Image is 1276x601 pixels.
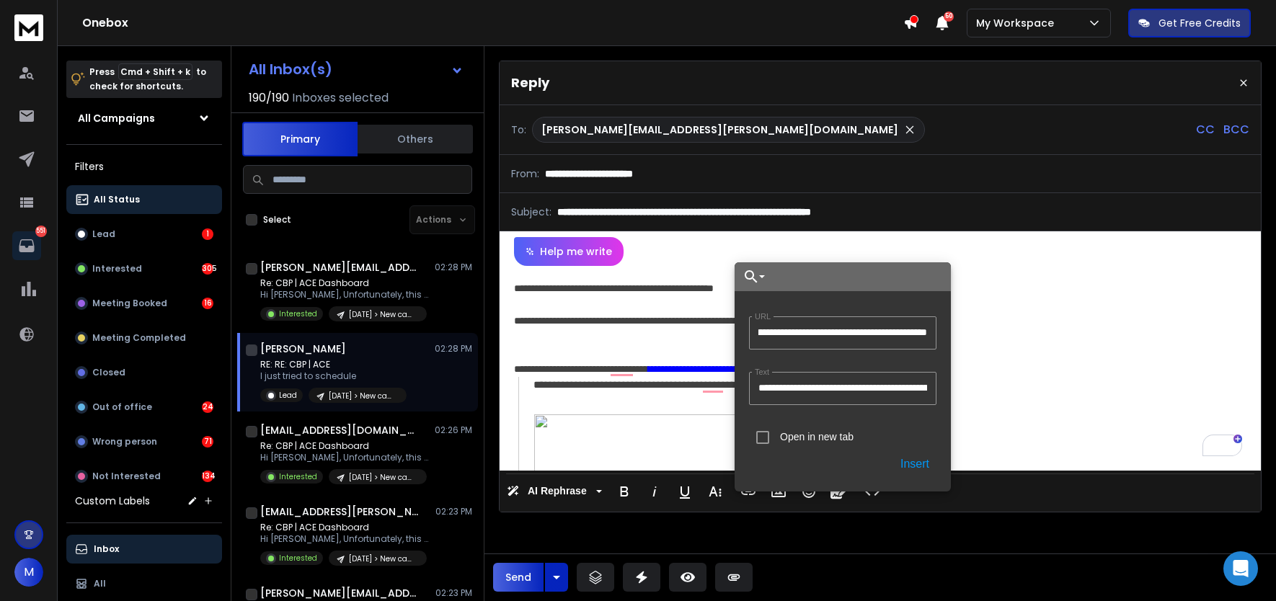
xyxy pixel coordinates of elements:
[202,228,213,240] div: 1
[504,477,605,506] button: AI Rephrase
[859,477,886,506] button: Code View
[825,477,853,506] button: Signature
[279,308,317,319] p: Interested
[66,220,222,249] button: Lead1
[78,111,155,125] h1: All Campaigns
[511,73,549,93] p: Reply
[260,370,407,382] p: I just tried to schedule
[511,205,551,219] p: Subject:
[611,477,638,506] button: Bold (⌘B)
[14,14,43,41] img: logo
[511,166,539,181] p: From:
[260,423,419,437] h1: [EMAIL_ADDRESS][DOMAIN_NAME]
[92,436,157,448] p: Wrong person
[66,289,222,318] button: Meeting Booked16
[82,14,903,32] h1: Onebox
[260,277,433,289] p: Re: CBP | ACE Dashboard
[671,477,699,506] button: Underline (⌘U)
[525,485,590,497] span: AI Rephrase
[260,359,407,370] p: RE: RE: CBP | ACE
[349,553,418,564] p: [DATE] > New campaign > 541511 > Dashboard development > SAP
[94,578,106,589] p: All
[263,214,291,226] label: Select
[435,424,472,436] p: 02:26 PM
[92,471,161,482] p: Not Interested
[92,367,125,378] p: Closed
[541,123,898,137] p: [PERSON_NAME][EMAIL_ADDRESS][PERSON_NAME][DOMAIN_NAME]
[12,231,41,260] a: 551
[14,558,43,587] button: M
[66,156,222,177] h3: Filters
[118,63,192,80] span: Cmd + Shift + k
[249,89,289,107] span: 190 / 190
[260,522,433,533] p: Re: CBP | ACE Dashboard
[435,262,472,273] p: 02:28 PM
[66,185,222,214] button: All Status
[1223,121,1249,138] p: BCC
[66,324,222,352] button: Meeting Completed
[795,477,823,506] button: Emoticons
[752,312,774,321] label: URL
[358,123,473,155] button: Others
[493,563,544,592] button: Send
[511,123,526,137] p: To:
[202,298,213,309] div: 16
[976,16,1060,30] p: My Workspace
[94,543,119,555] p: Inbox
[202,436,213,448] div: 71
[75,494,150,508] h3: Custom Labels
[66,462,222,491] button: Not Interested134
[1196,121,1215,138] p: CC
[752,368,772,377] label: Text
[735,477,762,506] button: Insert Link (⌘K)
[260,342,346,356] h1: [PERSON_NAME]
[92,228,115,240] p: Lead
[329,391,398,401] p: [DATE] > New campaign > 541511 > Dashboard development > SAP
[242,122,358,156] button: Primary
[279,390,297,401] p: Lead
[641,477,668,506] button: Italic (⌘I)
[202,471,213,482] div: 134
[66,358,222,387] button: Closed
[260,289,433,300] p: Hi [PERSON_NAME], Unfortunately, this one has
[260,504,419,519] h1: [EMAIL_ADDRESS][PERSON_NAME][DOMAIN_NAME]
[500,266,1261,471] div: To enrich screen reader interactions, please activate Accessibility in Grammarly extension settings
[260,440,433,452] p: Re: CBP | ACE Dashboard
[92,332,186,344] p: Meeting Completed
[92,263,142,275] p: Interested
[765,477,792,506] button: Insert Image (⌘P)
[514,237,624,266] button: Help me write
[349,472,418,483] p: [DATE] > New campaign > 541511 > Dashboard development > SAP
[94,194,140,205] p: All Status
[435,343,472,355] p: 02:28 PM
[701,477,729,506] button: More Text
[202,263,213,275] div: 305
[944,12,954,22] span: 50
[1158,16,1241,30] p: Get Free Credits
[89,65,206,94] p: Press to check for shortcuts.
[66,393,222,422] button: Out of office24
[92,401,152,413] p: Out of office
[260,586,419,600] h1: [PERSON_NAME][EMAIL_ADDRESS][PERSON_NAME][DOMAIN_NAME]
[1223,551,1258,586] div: Open Intercom Messenger
[92,298,167,309] p: Meeting Booked
[66,535,222,564] button: Inbox
[260,533,433,545] p: Hi [PERSON_NAME], Unfortunately, this one has
[66,254,222,283] button: Interested305
[66,104,222,133] button: All Campaigns
[237,55,475,84] button: All Inbox(s)
[66,569,222,598] button: All
[349,309,418,320] p: [DATE] > New campaign > 541511 > Dashboard development > SAP
[1128,9,1251,37] button: Get Free Credits
[260,452,433,463] p: Hi [PERSON_NAME], Unfortunately, this one has
[35,226,47,237] p: 551
[292,89,389,107] h3: Inboxes selected
[435,506,472,517] p: 02:23 PM
[435,587,472,599] p: 02:23 PM
[780,431,854,442] label: Open in new tab
[66,427,222,456] button: Wrong person71
[260,260,419,275] h1: [PERSON_NAME][EMAIL_ADDRESS][DOMAIN_NAME]
[893,451,936,477] button: Insert
[279,553,317,564] p: Interested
